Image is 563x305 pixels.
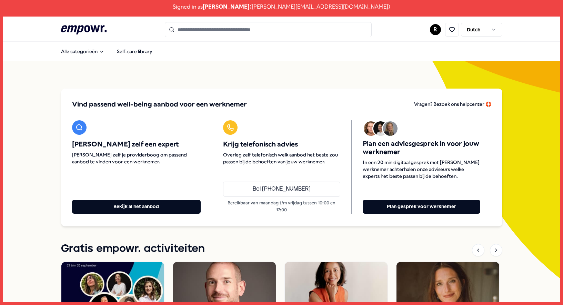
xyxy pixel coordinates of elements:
[223,151,340,165] span: Overleg zelf telefonisch welk aanbod het beste zou passen bij de behoeften van jouw werknemer.
[364,121,378,136] img: Avatar
[414,101,491,107] span: Vragen? Bezoek ons helpcenter 🛟
[61,240,205,257] h1: Gratis empowr. activiteiten
[223,140,340,149] span: Krijg telefonisch advies
[72,140,201,149] span: [PERSON_NAME] zelf een expert
[72,100,247,109] span: Vind passend well-being aanbod voor een werknemer
[363,200,480,214] button: Plan gesprek voor werknemer
[165,22,372,37] input: Search for products, categories or subcategories
[373,121,388,136] img: Avatar
[223,200,340,214] p: Bereikbaar van maandag t/m vrijdag tussen 10:00 en 17:00
[430,24,441,35] button: R
[111,44,158,58] a: Self-care library
[72,151,201,165] span: [PERSON_NAME] zelf je providerboog om passend aanbod te vinden voor een werknemer.
[414,100,491,109] a: Vragen? Bezoek ons helpcenter 🛟
[56,44,110,58] button: Alle categorieën
[223,182,340,197] a: Bel [PHONE_NUMBER]
[72,200,201,214] button: Bekijk al het aanbod
[383,121,398,136] img: Avatar
[363,140,480,156] span: Plan een adviesgesprek in voor jouw werknemer
[363,159,480,180] span: In een 20 min digitaal gesprek met [PERSON_NAME] werknemer achterhalen onze adviseurs welke exper...
[203,2,250,11] span: [PERSON_NAME]
[56,44,158,58] nav: Main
